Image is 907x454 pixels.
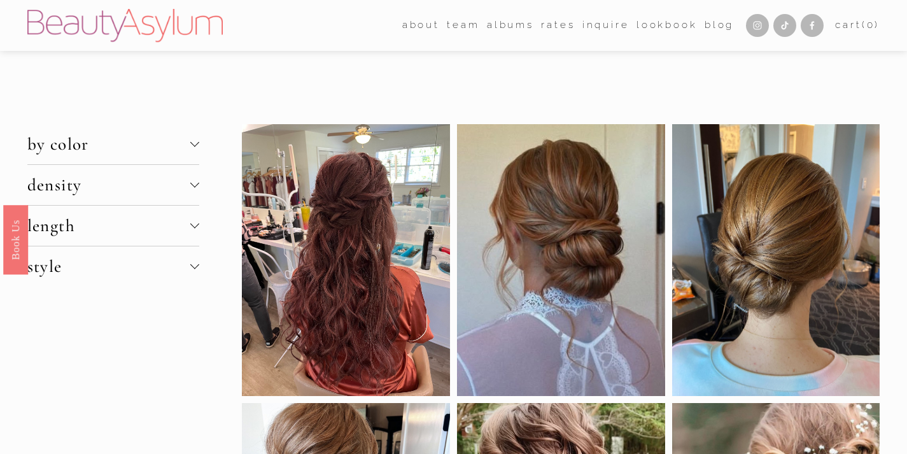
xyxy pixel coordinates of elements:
a: Facebook [801,14,824,37]
span: about [402,17,440,34]
span: length [27,215,190,236]
a: Inquire [582,16,629,36]
button: length [27,206,199,246]
a: Lookbook [636,16,698,36]
span: density [27,174,190,195]
button: by color [27,124,199,164]
a: Book Us [3,204,28,274]
span: team [447,17,479,34]
a: folder dropdown [402,16,440,36]
span: by color [27,134,190,155]
a: folder dropdown [447,16,479,36]
a: TikTok [773,14,796,37]
a: Instagram [746,14,769,37]
a: Rates [541,16,575,36]
a: 0 items in cart [835,17,880,34]
button: style [27,246,199,287]
button: density [27,165,199,205]
a: albums [487,16,534,36]
a: Blog [705,16,734,36]
span: ( ) [862,19,880,31]
span: 0 [867,19,875,31]
span: style [27,256,190,277]
img: Beauty Asylum | Bridal Hair &amp; Makeup Charlotte &amp; Atlanta [27,9,223,42]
